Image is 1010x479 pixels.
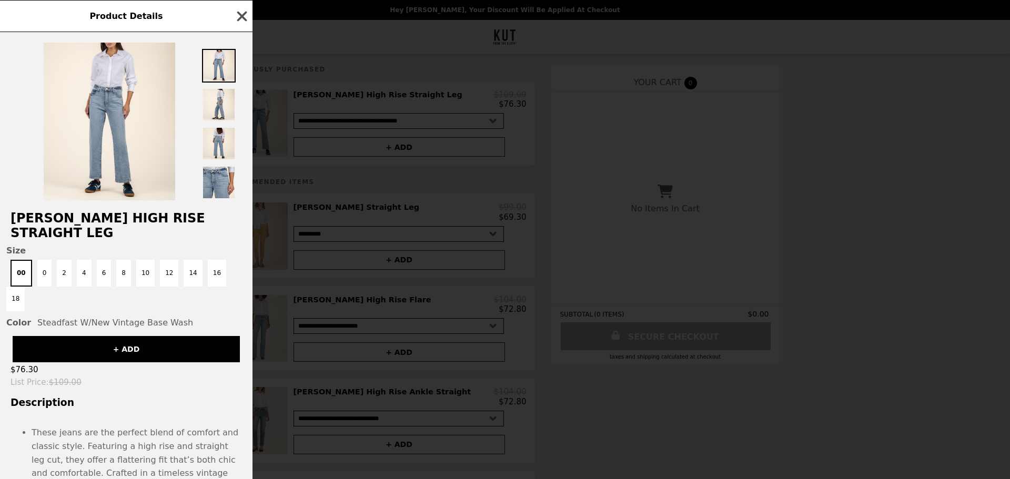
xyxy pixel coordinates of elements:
button: 12 [160,260,178,287]
button: 0 [37,260,52,287]
button: 14 [184,260,202,287]
button: + ADD [13,336,240,362]
div: Steadfast W/New Vintage Base Wash [6,318,246,328]
button: 10 [136,260,155,287]
button: 8 [116,260,131,287]
button: 16 [208,260,226,287]
img: Thumbnail 1 [202,49,236,83]
button: 6 [97,260,112,287]
button: 18 [6,287,25,311]
span: $109.00 [49,378,82,387]
img: Thumbnail 2 [202,88,236,121]
img: Thumbnail 3 [202,127,236,160]
button: 00 [11,260,32,287]
button: 2 [57,260,72,287]
span: Size [6,246,246,256]
img: Thumbnail 4 [202,166,236,199]
button: 4 [77,260,92,287]
img: 00 / Steadfast W/New Vintage Base Wash [44,43,175,200]
span: Color [6,318,31,328]
span: Product Details [89,11,163,21]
